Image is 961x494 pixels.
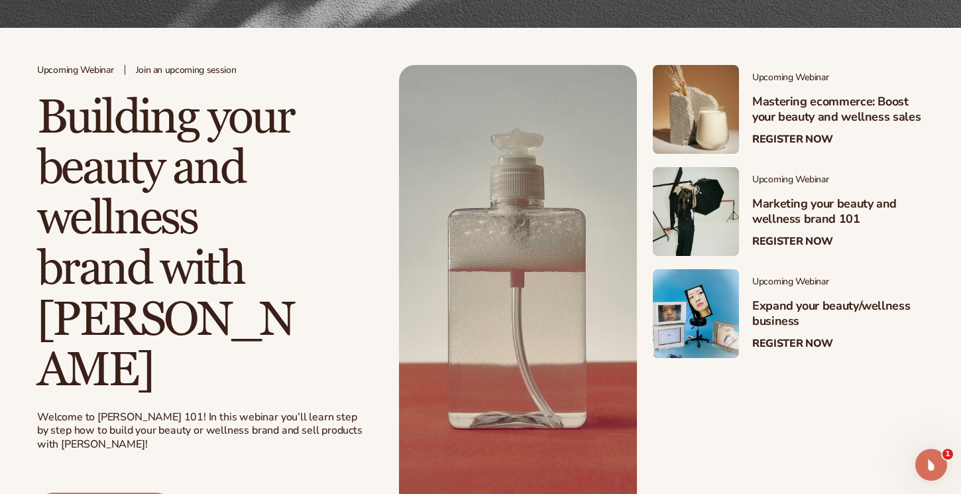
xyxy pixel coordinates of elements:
[752,133,833,146] a: Register Now
[752,72,924,84] span: Upcoming Webinar
[136,65,237,76] span: Join an upcoming session
[752,338,833,350] a: Register Now
[915,449,947,481] iframe: Intercom live chat
[942,449,953,460] span: 1
[37,65,114,76] span: Upcoming Webinar
[752,298,924,330] h3: Expand your beauty/wellness business
[752,174,924,186] span: Upcoming Webinar
[37,93,302,395] h2: Building your beauty and wellness brand with [PERSON_NAME]
[37,410,365,452] div: Welcome to [PERSON_NAME] 101! In this webinar you’ll learn step by step how to build your beauty ...
[752,94,924,125] h3: Mastering ecommerce: Boost your beauty and wellness sales
[752,196,924,227] h3: Marketing your beauty and wellness brand 101
[752,235,833,248] a: Register Now
[752,277,924,288] span: Upcoming Webinar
